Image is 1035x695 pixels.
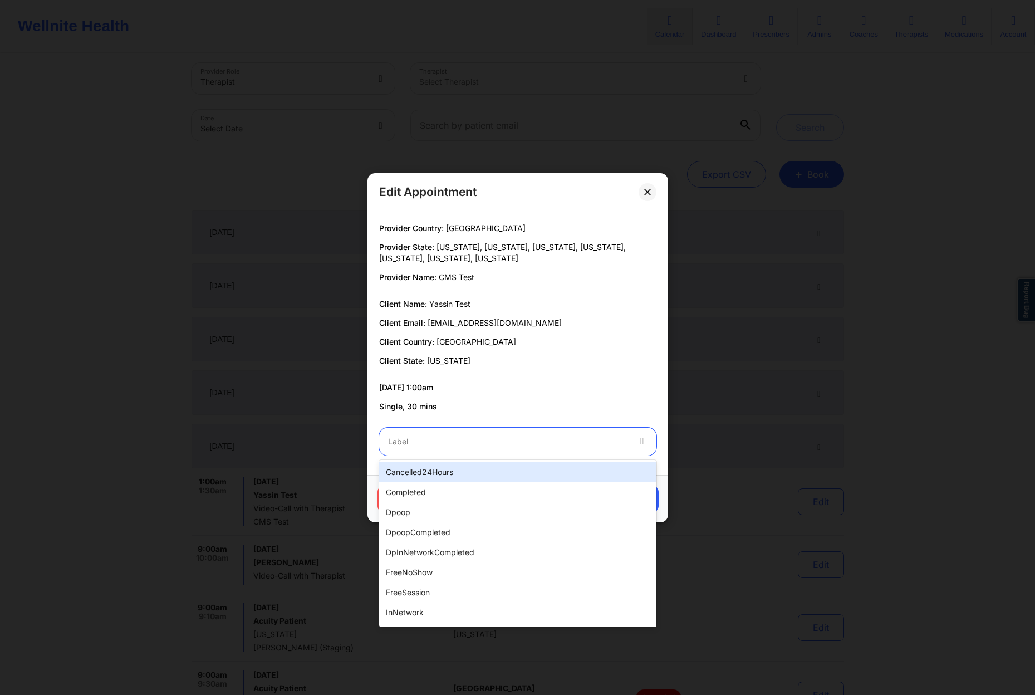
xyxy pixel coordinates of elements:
[379,623,656,643] div: msMessup
[436,337,516,346] span: [GEOGRAPHIC_DATA]
[379,542,656,562] div: dpInNetworkCompleted
[377,486,492,512] button: Cancel Appointment
[379,562,656,583] div: freeNoShow
[379,382,656,393] p: [DATE] 1:00am
[379,355,656,366] p: Client State:
[379,242,656,264] p: Provider State:
[379,272,656,283] p: Provider Name:
[568,486,658,512] button: Save Changes
[379,317,656,329] p: Client Email:
[379,583,656,603] div: freeSession
[429,299,470,309] span: Yassin Test
[379,242,626,263] span: [US_STATE], [US_STATE], [US_STATE], [US_STATE], [US_STATE], [US_STATE], [US_STATE]
[427,356,470,365] span: [US_STATE]
[439,272,474,282] span: CMS Test
[379,482,656,502] div: completed
[379,223,656,234] p: Provider Country:
[379,502,656,522] div: dpoop
[379,522,656,542] div: dpoopCompleted
[428,318,562,327] span: [EMAIL_ADDRESS][DOMAIN_NAME]
[379,184,477,199] h2: Edit Appointment
[379,298,656,310] p: Client Name:
[379,603,656,623] div: inNetwork
[379,401,656,412] p: Single, 30 mins
[379,336,656,347] p: Client Country:
[446,223,526,233] span: [GEOGRAPHIC_DATA]
[379,462,656,482] div: cancelled24Hours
